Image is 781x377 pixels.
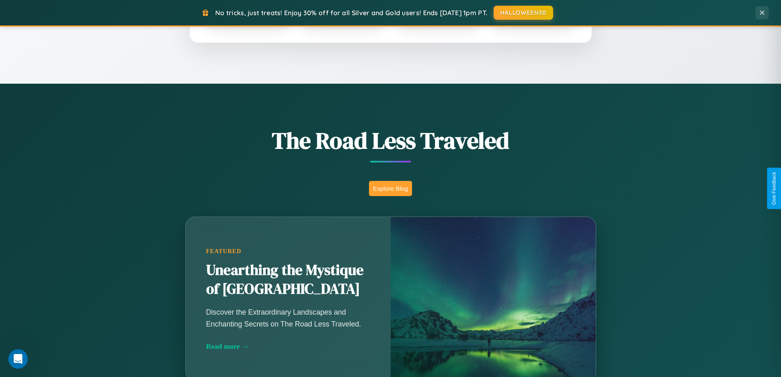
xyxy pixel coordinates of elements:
h1: The Road Less Traveled [145,125,637,156]
button: HALLOWEEN30 [494,6,553,20]
iframe: Intercom live chat [8,349,28,369]
div: Featured [206,248,370,255]
h2: Unearthing the Mystique of [GEOGRAPHIC_DATA] [206,261,370,299]
div: Read more → [206,342,370,351]
span: No tricks, just treats! Enjoy 30% off for all Silver and Gold users! Ends [DATE] 1pm PT. [215,9,487,17]
div: Give Feedback [771,172,777,205]
p: Discover the Extraordinary Landscapes and Enchanting Secrets on The Road Less Traveled. [206,306,370,329]
button: Explore Blog [369,181,412,196]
